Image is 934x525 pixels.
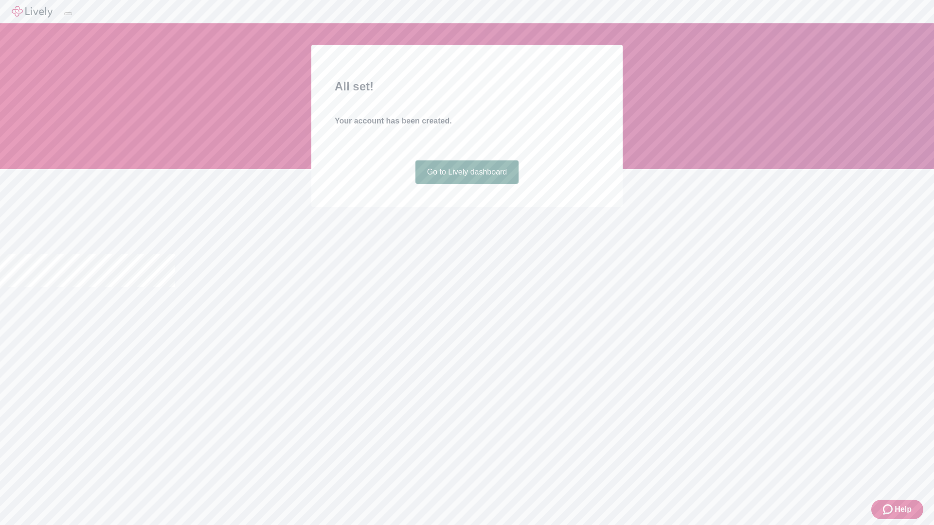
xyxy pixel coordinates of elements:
[871,500,923,519] button: Zendesk support iconHelp
[895,504,912,515] span: Help
[64,12,72,15] button: Log out
[883,504,895,515] svg: Zendesk support icon
[415,160,519,184] a: Go to Lively dashboard
[335,78,599,95] h2: All set!
[335,115,599,127] h4: Your account has been created.
[12,6,53,17] img: Lively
